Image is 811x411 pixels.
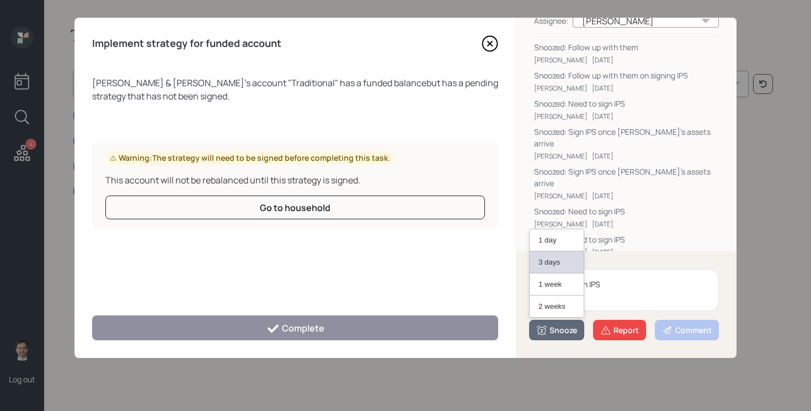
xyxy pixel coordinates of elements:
button: Snooze [529,320,584,340]
div: [PERSON_NAME] [573,14,719,28]
div: [PERSON_NAME] [534,219,588,229]
button: 3 days [530,251,584,273]
div: Snoozed: Follow up with them on signing IPS [534,70,719,81]
div: Snoozed: Sign IPS once [PERSON_NAME]'s assets arrive [534,126,719,149]
div: [DATE] [592,191,613,201]
div: Complete [266,322,324,335]
div: [PERSON_NAME] [534,83,588,93]
div: Comment [662,325,712,336]
div: Snoozed: Sign IPS once [PERSON_NAME]'s assets arrive [534,166,719,189]
div: Warning: The strategy will need to be signed before completing this task. [110,152,390,164]
button: Go to household [105,196,485,219]
div: [DATE] [592,55,613,65]
div: [DATE] [592,151,613,161]
div: Report [600,325,639,336]
div: Snoozed: Need to sign IPS [534,98,719,109]
h4: Implement strategy for funded account [92,38,281,50]
div: Assignee: [534,15,568,27]
div: [PERSON_NAME] [534,151,588,161]
button: 1 day [530,229,584,251]
div: [DATE] [592,247,613,257]
div: Snooze [536,325,577,336]
button: 1 week [530,273,584,296]
button: Complete [92,315,498,340]
div: [PERSON_NAME] [534,55,588,65]
button: 2 weeks [530,296,584,317]
div: Snoozed: Follow up with them [534,41,719,53]
div: Snoozed: Need to sign IPS [534,234,719,245]
button: Comment [655,320,719,340]
button: Report [593,320,646,340]
div: Snoozed: Need to sign IPS [534,205,719,217]
div: [PERSON_NAME] [534,191,588,201]
div: [DATE] [592,83,613,93]
textarea: Need to sign IPS [534,269,719,311]
div: [DATE] [592,219,613,229]
div: [DATE] [592,112,613,122]
div: Go to household [260,202,330,214]
div: [PERSON_NAME] & [PERSON_NAME] 's account " Traditional " has a funded balance but has a pending s... [92,76,498,103]
div: This account will not be rebalanced until this strategy is signed. [105,173,485,187]
div: [PERSON_NAME] [534,112,588,122]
